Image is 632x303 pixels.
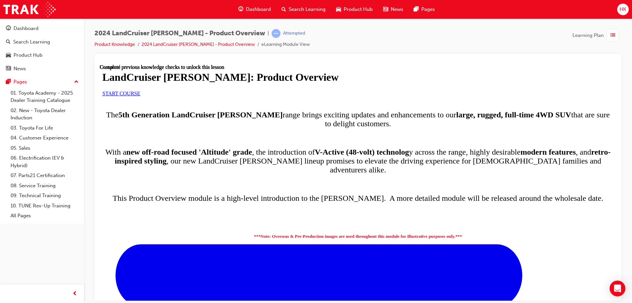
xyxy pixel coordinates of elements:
div: Dashboard [13,25,39,32]
span: car-icon [336,5,341,14]
span: Pages [421,6,435,13]
button: Learning Plan [572,29,621,42]
li: eLearning Module View [261,41,310,48]
span: The range brings exciting updates and enhancements to our that are sure to delight customers. [7,46,510,64]
div: Pages [13,78,27,86]
span: list-icon [610,31,615,40]
span: up-icon [74,78,79,86]
span: guage-icon [238,5,243,14]
a: 2024 LandCruiser [PERSON_NAME] - Product Overview [142,42,255,47]
span: | [268,30,269,37]
span: HK [619,6,626,13]
div: Search Learning [13,38,50,46]
div: Product Hub [13,51,42,59]
span: prev-icon [72,290,77,298]
strong: large, rugged, full-time 4WD SUV [356,46,471,55]
a: START COURSE [3,26,40,32]
a: pages-iconPages [408,3,440,16]
span: guage-icon [6,26,11,32]
h1: LandCruiser [PERSON_NAME]: Product Overview [3,7,514,19]
button: Pages [3,76,81,88]
a: search-iconSearch Learning [276,3,331,16]
span: With a , the introduction of y across the range, highly desirable , and , our new LandCruiser [PE... [6,83,511,110]
span: Learning Plan [572,32,604,39]
button: HK [617,4,629,15]
a: 02. New - Toyota Dealer Induction [8,106,81,123]
span: 2024 LandCruiser [PERSON_NAME] - Product Overview [94,30,265,37]
a: 03. Toyota For Life [8,123,81,133]
strong: 5th Generation LandCruiser [PERSON_NAME] [19,46,183,55]
a: 06. Electrification (EV & Hybrid) [8,153,81,170]
strong: retro-inspired styling [15,83,511,101]
a: guage-iconDashboard [233,3,276,16]
a: 01. Toyota Academy - 2025 Dealer Training Catalogue [8,88,81,106]
a: Product Hub [3,49,81,61]
strong: modern features [421,83,476,92]
span: Product Hub [344,6,373,13]
div: Open Intercom Messenger [610,281,625,296]
a: All Pages [8,211,81,221]
div: News [13,65,26,73]
a: News [3,63,81,75]
span: pages-icon [414,5,419,14]
span: news-icon [383,5,388,14]
a: car-iconProduct Hub [331,3,378,16]
a: 07. Parts21 Certification [8,170,81,181]
span: pages-icon [6,79,11,85]
span: search-icon [6,39,11,45]
a: 05. Sales [8,143,81,153]
span: search-icon [281,5,286,14]
strong: ***Note: Overseas & Pre-Production images are used throughout this module for illustrative purpos... [154,169,362,174]
a: Dashboard [3,22,81,35]
a: news-iconNews [378,3,408,16]
a: 09. Technical Training [8,191,81,201]
span: This Product Overview module is a high-level introduction to the [PERSON_NAME]. A more detailed m... [13,130,503,138]
a: Product Knowledge [94,42,135,47]
strong: V-Active (48-volt) technolog [215,83,309,92]
a: Search Learning [3,36,81,48]
button: DashboardSearch LearningProduct HubNews [3,21,81,76]
span: learningRecordVerb_ATTEMPT-icon [272,29,280,38]
strong: new off-road focused 'Altitude' grade [27,83,152,92]
span: Dashboard [246,6,271,13]
span: Search Learning [289,6,326,13]
img: Trak [3,2,56,17]
span: car-icon [6,52,11,58]
span: news-icon [6,66,11,72]
a: 08. Service Training [8,181,81,191]
a: 10. TUNE Rev-Up Training [8,201,81,211]
a: 04. Customer Experience [8,133,81,143]
span: News [391,6,403,13]
div: Attempted [283,30,305,37]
